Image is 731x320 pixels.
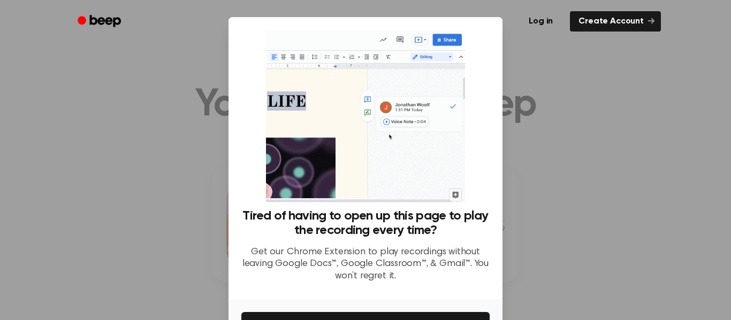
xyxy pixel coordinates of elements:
[518,9,564,34] a: Log in
[241,246,490,283] p: Get our Chrome Extension to play recordings without leaving Google Docs™, Google Classroom™, & Gm...
[241,209,490,238] h3: Tired of having to open up this page to play the recording every time?
[570,11,661,32] a: Create Account
[266,30,465,202] img: Beep extension in action
[70,11,131,32] a: Beep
